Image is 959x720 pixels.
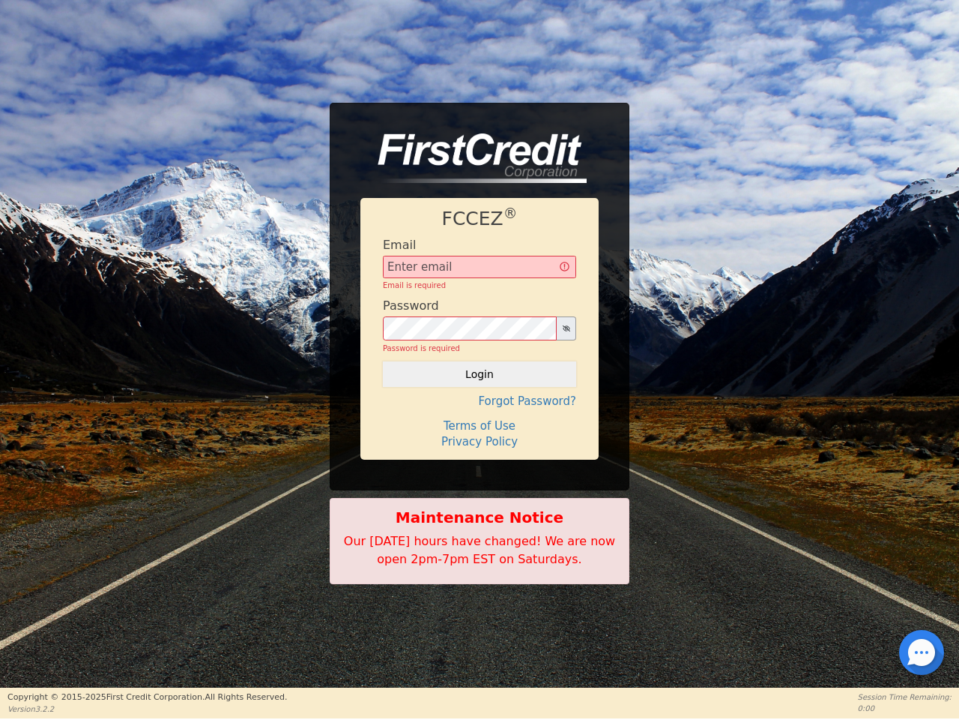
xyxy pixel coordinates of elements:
p: Copyright © 2015- 2025 First Credit Corporation. [7,691,287,704]
div: Password is required [383,343,576,354]
span: Our [DATE] hours have changed! We are now open 2pm-7pm EST on Saturdays. [344,534,615,566]
sup: ® [503,205,518,221]
span: All Rights Reserved. [205,692,287,702]
h4: Privacy Policy [383,435,576,448]
h4: Email [383,238,416,252]
div: Email is required [383,280,576,291]
p: 0:00 [858,703,952,714]
p: Version 3.2.2 [7,703,287,715]
button: Login [383,361,576,387]
h1: FCCEZ [383,208,576,230]
img: logo-CMu_cnol.png [360,133,587,183]
input: password [383,316,557,340]
h4: Forgot Password? [383,394,576,408]
h4: Terms of Use [383,419,576,433]
b: Maintenance Notice [338,506,621,529]
p: Session Time Remaining: [858,691,952,703]
input: Enter email [383,256,576,278]
h4: Password [383,298,439,313]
